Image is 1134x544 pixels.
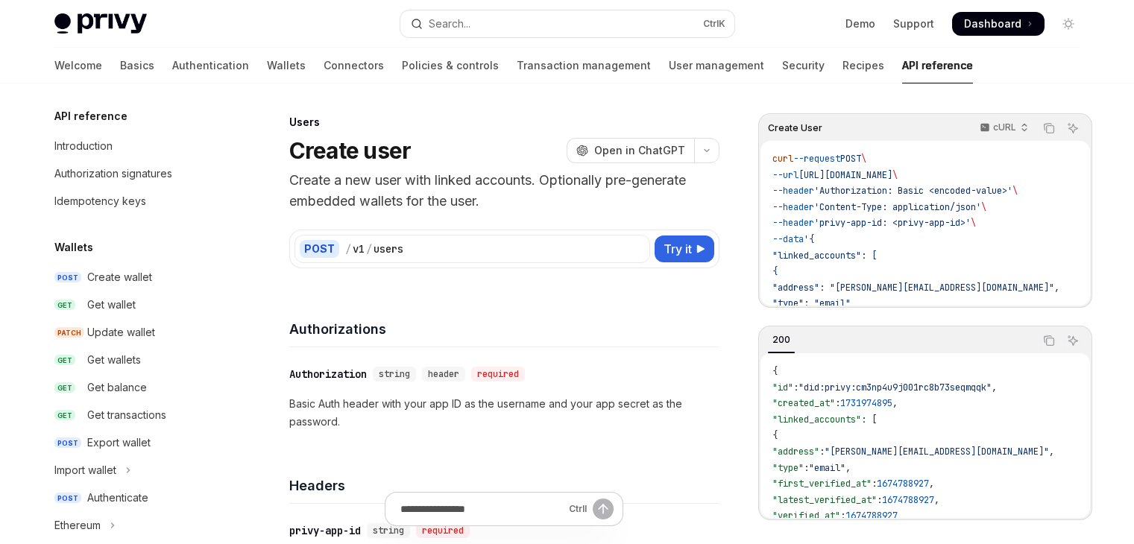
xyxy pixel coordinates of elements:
span: : [ [861,414,877,426]
span: "email" [809,462,845,474]
button: Toggle Ethereum section [42,512,233,539]
img: light logo [54,13,147,34]
span: curl [772,153,793,165]
div: Authorization [289,367,367,382]
span: , [934,494,939,506]
span: Dashboard [964,16,1021,31]
span: : [793,382,798,393]
a: Dashboard [952,12,1045,36]
a: Idempotency keys [42,188,233,215]
span: "linked_accounts": [ [772,250,877,262]
div: Introduction [54,137,113,155]
span: "first_verified_at" [772,478,872,490]
button: Ask AI [1063,118,1083,138]
span: Ctrl K [703,18,725,30]
span: "latest_verified_at" [772,494,877,506]
span: "type": "email" [772,297,851,309]
div: Ethereum [54,516,101,534]
button: cURL [971,116,1035,141]
span: , [929,478,934,490]
span: \ [861,153,866,165]
a: Security [782,48,825,83]
span: : [804,462,809,474]
h4: Headers [289,475,719,496]
span: 1674788927 [882,494,934,506]
span: POST [54,272,81,283]
button: Open in ChatGPT [567,138,694,163]
a: User management [669,48,764,83]
span: 1674788927 [845,510,898,522]
div: Import wallet [54,461,116,479]
span: "id" [772,382,793,393]
span: POST [840,153,861,165]
span: : [872,478,877,490]
span: 1674788927 [877,478,929,490]
a: Connectors [324,48,384,83]
div: 200 [768,331,795,349]
a: Policies & controls [402,48,499,83]
span: 'Authorization: Basic <encoded-value>' [814,185,1012,197]
span: \ [1012,185,1018,197]
h4: Authorizations [289,319,719,339]
h5: API reference [54,107,127,125]
button: Open search [400,10,734,37]
span: : [840,510,845,522]
span: : [835,397,840,409]
span: : [819,446,825,458]
a: GETGet transactions [42,402,233,428]
span: 'Content-Type: application/json' [814,201,981,213]
span: --url [772,169,798,181]
span: 'privy-app-id: <privy-app-id>' [814,217,971,229]
p: Create a new user with linked accounts. Optionally pre-generate embedded wallets for the user. [289,170,719,212]
a: GETGet wallet [42,291,233,318]
a: API reference [902,48,973,83]
div: Update wallet [87,323,155,341]
span: POST [54,437,81,449]
div: Authenticate [87,489,148,507]
span: [URL][DOMAIN_NAME] [798,169,892,181]
button: Copy the contents from the code block [1039,331,1059,350]
h1: Create user [289,137,412,164]
div: Idempotency keys [54,192,146,210]
div: / [366,241,372,256]
span: \ [892,169,898,181]
button: Toggle Import wallet section [42,457,233,484]
span: --header [772,217,814,229]
span: '{ [804,233,814,245]
a: Wallets [267,48,306,83]
div: Search... [429,15,470,33]
div: required [471,367,525,382]
a: Authentication [172,48,249,83]
button: Try it [655,235,714,262]
span: { [772,429,778,441]
a: POSTExport wallet [42,429,233,456]
div: POST [300,240,339,258]
a: Recipes [842,48,884,83]
span: { [772,365,778,377]
div: users [374,241,403,256]
div: Get transactions [87,406,166,424]
a: GETGet wallets [42,347,233,373]
span: \ [971,217,976,229]
span: --header [772,185,814,197]
span: "[PERSON_NAME][EMAIL_ADDRESS][DOMAIN_NAME]" [825,446,1049,458]
a: GETGet balance [42,374,233,401]
a: Authorization signatures [42,160,233,187]
div: Get balance [87,379,147,396]
div: Users [289,115,719,130]
h5: Wallets [54,238,93,256]
span: "verified_at" [772,510,840,522]
a: Basics [120,48,154,83]
span: string [379,368,410,380]
div: v1 [353,241,365,256]
span: GET [54,355,75,366]
span: Try it [664,240,692,258]
div: Get wallets [87,351,141,369]
div: Authorization signatures [54,165,172,183]
span: PATCH [54,327,84,338]
span: \ [981,201,986,213]
div: Get wallet [87,296,136,314]
span: "type" [772,462,804,474]
span: "created_at" [772,397,835,409]
span: GET [54,382,75,393]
